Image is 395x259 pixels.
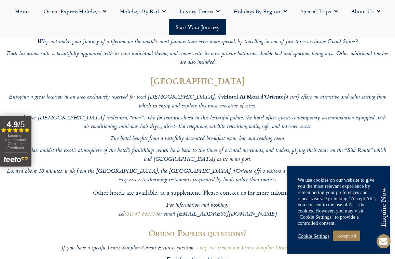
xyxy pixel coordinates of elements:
[6,134,389,143] p: The hotel benefits from a tastefully decorated breakfast room, bar and reading room.
[198,244,334,253] a: why not review our Venice Simplon Orient Express FAQs here
[294,3,344,19] a: Special Trips
[6,38,389,47] p: Why not make your journey of a lifetime on the world’s most famous train even more special, by tr...
[6,167,389,185] p: Located about 10 minutes’ walk from the [GEOGRAPHIC_DATA], the [GEOGRAPHIC_DATA] d’Oriente offers...
[344,3,387,19] a: About Us
[173,3,227,19] a: Luxury Trains
[6,114,389,131] p: Named after [DEMOGRAPHIC_DATA] tradesmen, “mori”, who for centuries lived in this beautiful palac...
[8,3,37,19] a: Home
[37,3,113,19] a: Orient Express Holidays
[3,3,392,35] nav: Menu
[227,3,294,19] a: Holidays by Region
[6,92,389,111] p: Enjoying a great location in an area exclusively reserved for local [DEMOGRAPHIC_DATA], the (4 st...
[6,146,389,164] p: You can relax amidst the exotic atmosphere of the hotel’s furnishings which hark back to the time...
[6,50,389,67] p: Each luxurious suite is beautifully appointed with its own individual theme, and comes with its o...
[169,19,226,35] a: Start your Journey
[6,244,389,253] p: If you have a specific Venice Simplon-Orient Express question –
[298,233,329,239] a: Cookie Settings
[298,177,380,226] div: We use cookies on our website to give you the most relevant experience by remembering your prefer...
[113,3,173,19] a: Holidays by Rail
[6,201,389,219] p: For information and booking: Tel: or email [EMAIL_ADDRESS][DOMAIN_NAME]
[6,229,389,237] h2: Orient Express questions?
[6,77,389,85] h2: [GEOGRAPHIC_DATA]
[93,188,302,197] span: Other hotels are available, at a supplement. Please contact us for more information.
[126,210,158,219] a: 01347 665333
[333,231,360,241] a: Accept All
[224,92,284,100] strong: Hotel Ai Mori d’Oriente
